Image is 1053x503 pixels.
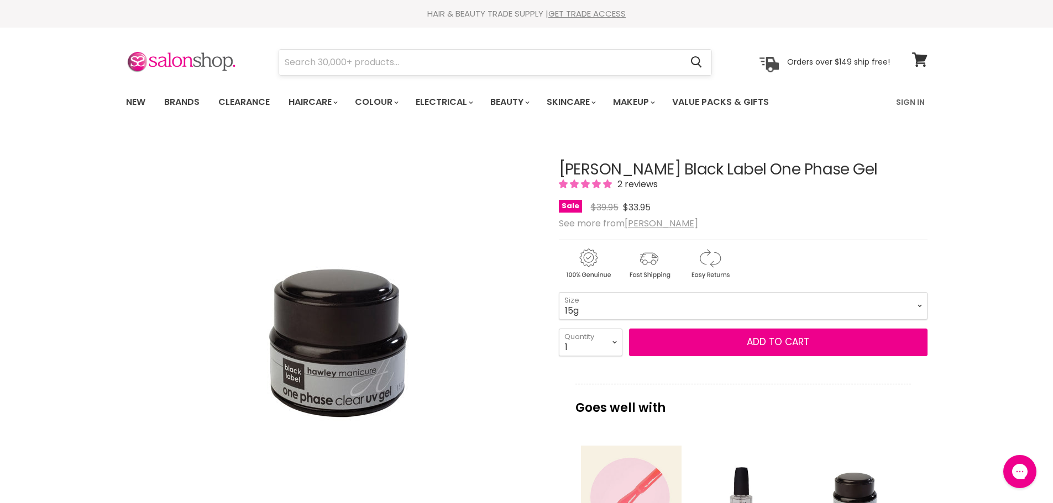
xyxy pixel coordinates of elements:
[538,91,603,114] a: Skincare
[664,91,777,114] a: Value Packs & Gifts
[347,91,405,114] a: Colour
[605,91,662,114] a: Makeup
[118,91,154,114] a: New
[279,49,712,76] form: Product
[112,8,941,19] div: HAIR & BEAUTY TRADE SUPPLY |
[118,86,834,118] ul: Main menu
[998,451,1042,492] iframe: Gorgias live chat messenger
[279,50,682,75] input: Search
[682,50,711,75] button: Search
[280,91,344,114] a: Haircare
[482,91,536,114] a: Beauty
[787,57,890,67] p: Orders over $149 ship free!
[889,91,931,114] a: Sign In
[156,91,208,114] a: Brands
[112,86,941,118] nav: Main
[407,91,480,114] a: Electrical
[548,8,626,19] a: GET TRADE ACCESS
[210,91,278,114] a: Clearance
